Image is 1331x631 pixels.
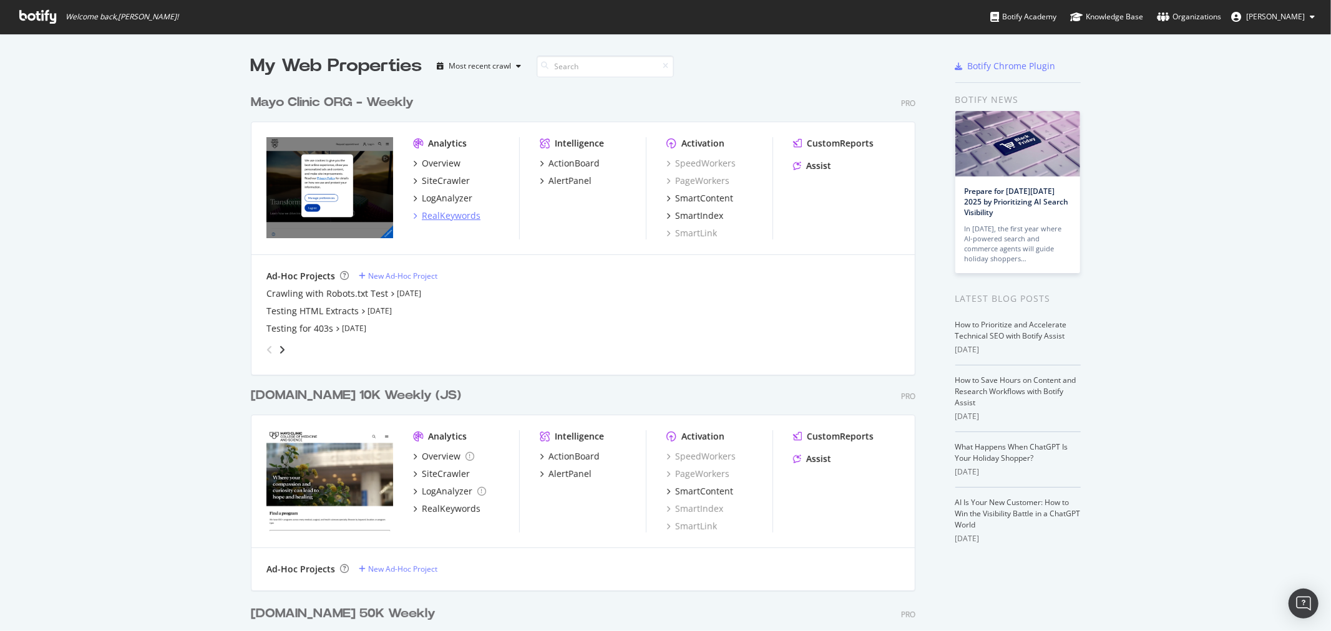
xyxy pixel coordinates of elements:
[675,210,723,222] div: SmartIndex
[251,94,414,112] div: Mayo Clinic ORG - Weekly
[1289,589,1319,619] div: Open Intercom Messenger
[251,54,422,79] div: My Web Properties
[681,137,724,150] div: Activation
[251,605,436,623] div: [DOMAIN_NAME] 50K Weekly
[666,192,733,205] a: SmartContent
[548,450,600,463] div: ActionBoard
[342,323,366,334] a: [DATE]
[901,98,915,108] div: Pro
[955,111,1080,176] img: Prepare for Black Friday 2025 by Prioritizing AI Search Visibility
[675,485,733,498] div: SmartContent
[955,466,1081,478] div: [DATE]
[266,430,393,531] img: college.mayo.edu
[261,340,278,360] div: angle-left
[266,137,393,238] img: mayoclinic.org
[681,430,724,443] div: Activation
[555,137,604,150] div: Intelligence
[666,485,733,498] a: SmartContent
[666,450,736,463] a: SpeedWorkers
[955,497,1081,530] a: AI Is Your New Customer: How to Win the Visibility Battle in a ChatGPT World
[793,453,831,465] a: Assist
[1221,7,1325,27] button: [PERSON_NAME]
[968,60,1056,72] div: Botify Chrome Plugin
[666,520,717,532] a: SmartLink
[413,175,470,187] a: SiteCrawler
[965,224,1071,264] div: In [DATE], the first year where AI-powered search and commerce agents will guide holiday shoppers…
[413,210,480,222] a: RealKeywords
[413,157,461,170] a: Overview
[955,344,1081,355] div: [DATE]
[422,192,472,205] div: LogAnalyzer
[537,55,674,77] input: Search
[422,503,480,515] div: RealKeywords
[666,210,723,222] a: SmartIndex
[955,93,1081,107] div: Botify news
[422,210,480,222] div: RealKeywords
[428,430,467,443] div: Analytics
[413,503,480,515] a: RealKeywords
[1246,11,1305,22] span: Jose Fausto Martinez
[955,319,1067,341] a: How to Prioritize and Accelerate Technical SEO with Botify Assist
[965,186,1069,218] a: Prepare for [DATE][DATE] 2025 by Prioritizing AI Search Visibility
[807,430,874,443] div: CustomReports
[266,287,388,300] a: Crawling with Robots.txt Test
[540,175,592,187] a: AlertPanel
[432,56,527,76] button: Most recent crawl
[555,430,604,443] div: Intelligence
[413,468,470,480] a: SiteCrawler
[666,503,723,515] a: SmartIndex
[955,292,1081,306] div: Latest Blog Posts
[548,157,600,170] div: ActionBoard
[793,137,874,150] a: CustomReports
[990,11,1056,23] div: Botify Academy
[251,605,441,623] a: [DOMAIN_NAME] 50K Weekly
[955,60,1056,72] a: Botify Chrome Plugin
[901,391,915,402] div: Pro
[540,450,600,463] a: ActionBoard
[901,609,915,620] div: Pro
[359,564,437,574] a: New Ad-Hoc Project
[666,175,729,187] a: PageWorkers
[368,564,437,574] div: New Ad-Hoc Project
[413,192,472,205] a: LogAnalyzer
[251,387,466,405] a: [DOMAIN_NAME] 10K Weekly (JS)
[266,563,335,576] div: Ad-Hoc Projects
[955,375,1076,408] a: How to Save Hours on Content and Research Workflows with Botify Assist
[666,227,717,239] div: SmartLink
[955,441,1068,463] a: What Happens When ChatGPT Is Your Holiday Shopper?
[278,344,286,356] div: angle-right
[368,271,437,281] div: New Ad-Hoc Project
[422,468,470,480] div: SiteCrawler
[251,387,461,405] div: [DOMAIN_NAME] 10K Weekly (JS)
[540,157,600,170] a: ActionBoard
[1070,11,1143,23] div: Knowledge Base
[793,160,831,172] a: Assist
[666,157,736,170] a: SpeedWorkers
[251,94,419,112] a: Mayo Clinic ORG - Weekly
[266,270,335,282] div: Ad-Hoc Projects
[548,468,592,480] div: AlertPanel
[397,288,421,299] a: [DATE]
[422,485,472,498] div: LogAnalyzer
[1157,11,1221,23] div: Organizations
[359,271,437,281] a: New Ad-Hoc Project
[666,468,729,480] a: PageWorkers
[422,175,470,187] div: SiteCrawler
[548,175,592,187] div: AlertPanel
[422,450,461,463] div: Overview
[266,322,333,335] a: Testing for 403s
[806,160,831,172] div: Assist
[449,62,512,70] div: Most recent crawl
[266,305,359,317] a: Testing HTML Extracts
[428,137,467,150] div: Analytics
[413,450,474,463] a: Overview
[413,485,486,498] a: LogAnalyzer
